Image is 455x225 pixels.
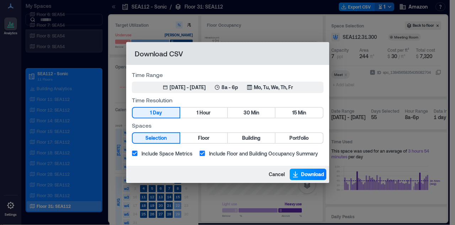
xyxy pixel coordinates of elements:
h2: Download CSV [126,42,329,65]
label: Time Range [132,71,323,79]
span: Cancel [269,171,285,178]
span: 1 [197,108,198,117]
span: 15 [292,108,297,117]
button: 30 Min [228,108,275,118]
span: Download [301,171,324,178]
span: Selection [145,134,167,143]
span: Building [242,134,261,143]
label: Spaces [132,121,323,129]
span: 1 [150,108,152,117]
p: Mo, Tu, We, Th, Fr [254,84,293,91]
p: 8a - 6p [221,84,238,91]
button: Portfolio [275,133,322,143]
div: [DATE] - [DATE] [170,84,206,91]
button: 1 Day [133,108,180,118]
span: Min [298,108,306,117]
span: Hour [199,108,210,117]
span: 30 [243,108,250,117]
span: Min [251,108,259,117]
span: Floor [198,134,209,143]
span: Include Floor and Building Occupancy Summary [209,150,318,157]
label: Time Resolution [132,96,323,104]
button: Building [228,133,275,143]
span: Day [153,108,162,117]
button: Floor [180,133,227,143]
span: Portfolio [289,134,309,143]
button: Cancel [267,169,287,180]
span: Include Space Metrics [141,150,192,157]
button: [DATE] - [DATE]8a - 6pMo, Tu, We, Th, Fr [132,82,323,93]
button: 1 Hour [180,108,227,118]
button: 15 Min [275,108,322,118]
button: Selection [133,133,180,143]
button: Download [290,169,326,180]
